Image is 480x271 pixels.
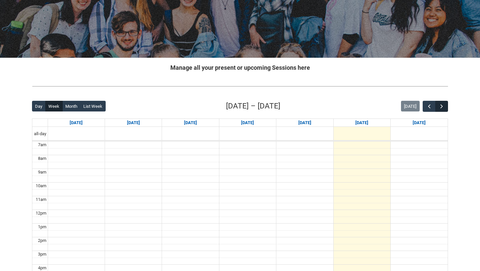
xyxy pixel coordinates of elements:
div: 12pm [34,210,48,217]
div: 1pm [37,224,48,230]
div: 7am [37,142,48,148]
div: 9am [37,169,48,176]
div: 11am [34,196,48,203]
div: 8am [37,155,48,162]
button: Month [62,101,81,111]
a: Go to September 6, 2025 [411,119,427,127]
a: Go to September 2, 2025 [183,119,198,127]
button: Week [45,101,63,111]
a: Go to August 31, 2025 [68,119,84,127]
div: 10am [34,183,48,189]
button: Previous Week [423,101,435,112]
img: REDU_GREY_LINE [32,83,448,90]
a: Go to September 5, 2025 [354,119,370,127]
div: 3pm [37,251,48,258]
div: 2pm [37,237,48,244]
a: Go to September 3, 2025 [240,119,255,127]
a: Go to September 4, 2025 [297,119,313,127]
button: Next Week [435,101,448,112]
span: all-day [33,130,48,137]
button: [DATE] [401,101,420,111]
h2: [DATE] – [DATE] [226,100,280,112]
button: List Week [80,101,106,111]
h2: Manage all your present or upcoming Sessions here [32,63,448,72]
button: Day [32,101,46,111]
a: Go to September 1, 2025 [126,119,141,127]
